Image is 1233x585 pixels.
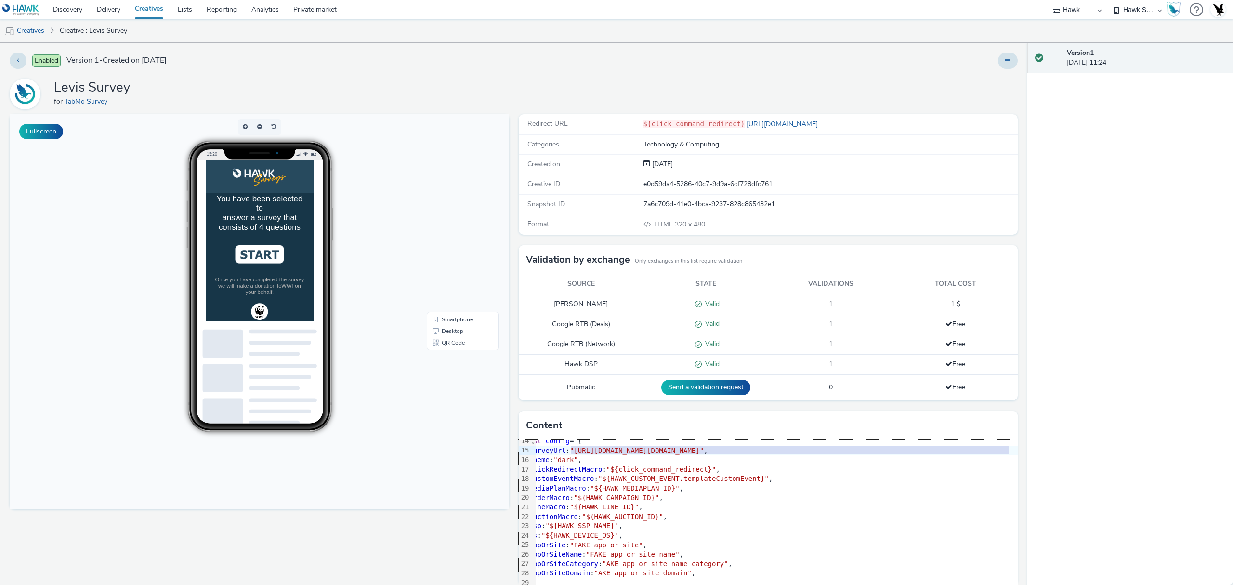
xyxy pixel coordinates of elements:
td: Google RTB (Network) [519,334,643,355]
span: for [54,97,65,106]
div: : , [510,503,1018,512]
span: Free [945,383,965,392]
span: Snapshot ID [527,199,565,209]
span: "AKE app or site name category" [602,560,728,568]
button: Fullscreen [19,124,63,139]
span: "dark" [553,456,578,464]
span: 1 [829,359,833,369]
span: appOrSiteCategory [529,560,598,568]
a: Hawk Academy [1167,2,1185,17]
div: 23 [519,521,531,531]
div: 27 [519,559,531,569]
td: Hawk DSP [519,355,643,375]
span: "FAKE app or site name" [586,550,680,558]
div: 28 [519,569,531,578]
span: 0 [829,383,833,392]
span: QR Code [432,226,455,231]
span: clickRedirectMacro [529,465,603,473]
div: : , [510,512,1018,522]
img: undefined Logo [2,4,39,16]
span: "${click_command_redirect}" [606,465,716,473]
a: TabMo Survey [10,89,44,98]
strong: Version 1 [1067,48,1094,57]
li: QR Code [419,223,487,234]
h3: Content [526,418,562,433]
div: : , [510,541,1018,550]
span: Free [945,359,965,369]
div: : , [510,484,1018,493]
span: HTML [654,220,675,229]
div: Once you have completed the survey we will make a donation to on your behalf. [12,168,143,194]
div: You have been selected to answer a survey that consists of 4 questions [12,49,143,103]
div: Technology & Computing [643,140,1017,149]
span: Smartphone [432,202,463,208]
span: "${HAWK_MEDIAPLAN_ID}" [590,484,679,492]
span: Valid [702,319,720,328]
button: Send a validation request [661,380,750,395]
img: mobile [5,27,14,36]
span: 15:20 [197,37,207,42]
div: 19 [519,484,531,493]
img: Hawk Academy [1167,2,1181,17]
div: Creation 27 August 2025, 11:24 [650,160,673,169]
span: Valid [702,299,720,308]
div: : , [510,569,1018,578]
span: 1 [829,319,833,329]
span: 1 [829,339,833,348]
span: appOrSite [529,541,566,549]
div: : , [510,521,1018,531]
span: [DATE] [650,160,673,169]
div: 14 [519,437,531,446]
span: lineMacro [529,503,566,511]
span: config [545,437,570,445]
a: [URL][DOMAIN_NAME] [745,120,822,129]
th: Source [519,274,643,294]
div: 21 [519,503,531,512]
small: Only exchanges in this list require validation [635,257,742,265]
div: 16 [519,455,531,465]
div: 25 [519,540,531,550]
div: : , [510,446,1018,456]
span: Free [945,319,965,329]
span: surveyUrl [529,447,566,454]
h1: Levis Survey [54,79,130,97]
span: Enabled [32,54,61,67]
span: "AKE app or site domain" [594,569,692,577]
div: 18 [519,474,531,484]
img: Account UK [1211,2,1225,17]
span: Valid [702,339,720,348]
td: Google RTB (Deals) [519,314,643,334]
span: customEventMacro [529,475,594,482]
span: "${HAWK_CAMPAIGN_ID}" [574,494,659,502]
span: auctionMacro [529,513,578,520]
span: orderMacro [529,494,570,502]
span: "${HAWK_DEVICE_OS}" [541,532,618,539]
span: mediaPlanMacro [529,484,586,492]
span: Redirect URL [527,119,568,128]
span: Format [527,219,549,228]
span: "[URL][DOMAIN_NAME][DOMAIN_NAME]" [570,447,704,454]
div: 20 [519,493,531,503]
span: "${HAWK_SSP_NAME}" [545,522,618,530]
th: State [643,274,768,294]
li: Smartphone [419,199,487,211]
div: 22 [519,512,531,522]
div: e0d59da4-5286-40c7-9d9a-6cf728dfc761 [643,179,1017,189]
td: [PERSON_NAME] [519,294,643,314]
div: 15 [519,446,531,455]
span: "${HAWK_AUCTION_ID}" [582,513,663,520]
span: Free [945,339,965,348]
span: WWF [108,176,128,185]
span: Desktop [432,214,454,220]
span: "FAKE app or site" [570,541,643,549]
li: Desktop [419,211,487,223]
div: 24 [519,531,531,541]
div: : , [510,550,1018,559]
span: appOrSiteDomain [529,569,590,577]
div: [DATE] 11:24 [1067,48,1225,68]
span: 1 $ [951,299,960,308]
div: : , [510,493,1018,503]
div: : , [510,455,1018,465]
span: Fold line [531,437,536,445]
